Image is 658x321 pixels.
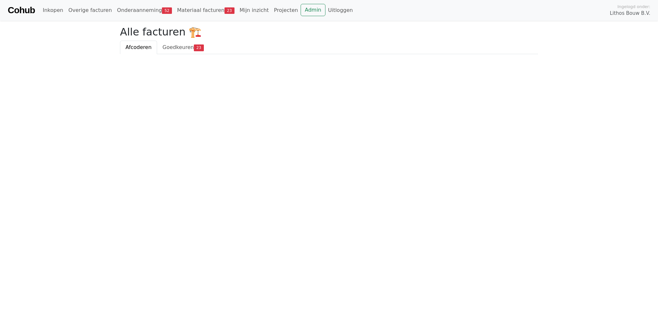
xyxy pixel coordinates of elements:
[224,7,234,14] span: 23
[120,41,157,54] a: Afcoderen
[271,4,301,17] a: Projecten
[8,3,35,18] a: Cohub
[40,4,65,17] a: Inkopen
[163,44,194,50] span: Goedkeuren
[610,10,650,17] span: Lithos Bouw B.V.
[120,26,538,38] h2: Alle facturen 🏗️
[301,4,325,16] a: Admin
[157,41,209,54] a: Goedkeuren23
[325,4,355,17] a: Uitloggen
[125,44,152,50] span: Afcoderen
[617,4,650,10] span: Ingelogd onder:
[162,7,172,14] span: 52
[66,4,115,17] a: Overige facturen
[237,4,272,17] a: Mijn inzicht
[115,4,174,17] a: Onderaanneming52
[174,4,237,17] a: Materiaal facturen23
[194,44,204,51] span: 23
